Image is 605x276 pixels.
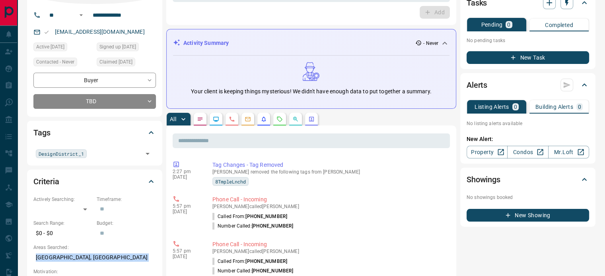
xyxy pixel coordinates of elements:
div: Showings [467,170,589,189]
svg: Email Valid [44,29,49,35]
p: No listing alerts available [467,120,589,127]
p: [PERSON_NAME] called [PERSON_NAME] [212,249,447,254]
p: Your client is keeping things mysterious! We didn't have enough data to put together a summary. [191,87,431,96]
h2: Showings [467,173,500,186]
p: No pending tasks [467,35,589,46]
p: $0 - $0 [33,227,93,240]
p: Pending [481,22,502,27]
span: [PHONE_NUMBER] [252,223,294,229]
p: 0 [578,104,581,110]
a: [EMAIL_ADDRESS][DOMAIN_NAME] [55,29,145,35]
p: All [170,116,176,122]
p: 0 [514,104,517,110]
p: 0 [507,22,510,27]
p: Listing Alerts [475,104,509,110]
p: Motivation: [33,268,156,275]
p: 2:27 pm [173,169,200,174]
p: 5:57 pm [173,248,200,254]
span: Signed up [DATE] [99,43,136,51]
h2: Criteria [33,175,59,188]
button: New Task [467,51,589,64]
p: - Never [423,40,438,47]
p: Search Range: [33,220,93,227]
div: Activity Summary- Never [173,36,449,50]
div: TBD [33,94,156,109]
a: Property [467,146,508,158]
p: Budget: [97,220,156,227]
p: Called From: [212,258,287,265]
svg: Opportunities [292,116,299,122]
div: Sun Feb 27 2022 [33,42,93,54]
p: Areas Searched: [33,244,156,251]
svg: Listing Alerts [261,116,267,122]
div: Criteria [33,172,156,191]
span: [PHONE_NUMBER] [245,214,287,219]
svg: Requests [276,116,283,122]
p: [PERSON_NAME] removed the following tags from [PERSON_NAME] [212,169,447,175]
p: [DATE] [173,254,200,259]
p: Building Alerts [535,104,573,110]
div: Wed Feb 12 2020 [97,42,156,54]
span: Contacted - Never [36,58,74,66]
p: Number Called: [212,267,293,274]
span: Active [DATE] [36,43,64,51]
p: Actively Searching: [33,196,93,203]
p: Completed [545,22,573,28]
button: Open [76,10,86,20]
svg: Calls [229,116,235,122]
p: [DATE] [173,209,200,214]
p: [PERSON_NAME] called [PERSON_NAME] [212,204,447,209]
p: Phone Call - Incoming [212,240,447,249]
span: DesignDistrict_1 [39,150,84,158]
span: Claimed [DATE] [99,58,132,66]
svg: Emails [245,116,251,122]
p: 5:57 pm [173,203,200,209]
p: Timeframe: [97,196,156,203]
h2: Alerts [467,79,487,91]
a: Condos [507,146,548,158]
p: Activity Summary [183,39,229,47]
div: Tags [33,123,156,142]
span: 8TmpleLnchd [215,178,246,185]
p: No showings booked [467,194,589,201]
p: New Alert: [467,135,589,143]
h2: Tags [33,126,50,139]
svg: Notes [197,116,203,122]
span: [PHONE_NUMBER] [245,259,287,264]
svg: Lead Browsing Activity [213,116,219,122]
div: Wed Feb 12 2020 [97,58,156,69]
div: Alerts [467,75,589,95]
p: [GEOGRAPHIC_DATA], [GEOGRAPHIC_DATA] [33,251,156,264]
button: New Showing [467,209,589,222]
p: Number Called: [212,222,293,230]
button: Open [142,148,153,159]
svg: Agent Actions [308,116,315,122]
p: Tag Changes - Tag Removed [212,161,447,169]
span: [PHONE_NUMBER] [252,268,294,274]
p: [DATE] [173,174,200,180]
a: Mr.Loft [548,146,589,158]
div: Buyer [33,73,156,87]
p: Phone Call - Incoming [212,195,447,204]
p: Called From: [212,213,287,220]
